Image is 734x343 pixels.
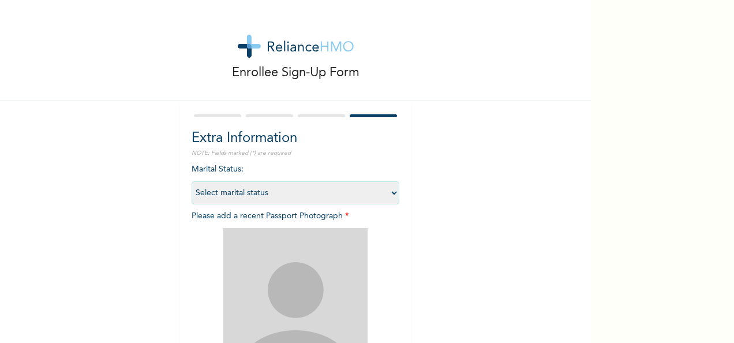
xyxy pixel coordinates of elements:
[192,149,399,158] p: NOTE: Fields marked (*) are required
[232,64,359,83] p: Enrollee Sign-Up Form
[192,165,399,197] span: Marital Status :
[192,128,399,149] h2: Extra Information
[238,35,354,58] img: logo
